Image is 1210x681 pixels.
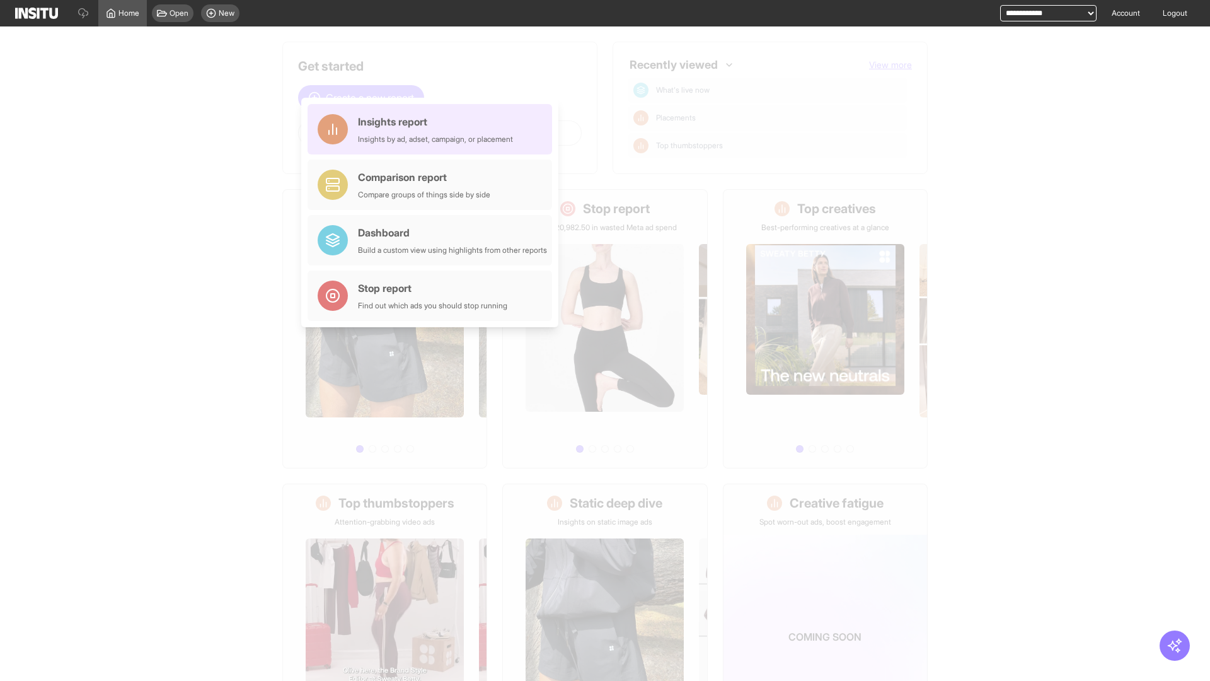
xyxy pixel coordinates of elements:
div: Insights by ad, adset, campaign, or placement [358,134,513,144]
span: Open [170,8,188,18]
img: Logo [15,8,58,19]
span: Home [118,8,139,18]
div: Comparison report [358,170,490,185]
div: Stop report [358,281,507,296]
span: New [219,8,234,18]
div: Dashboard [358,225,547,240]
div: Compare groups of things side by side [358,190,490,200]
div: Insights report [358,114,513,129]
div: Find out which ads you should stop running [358,301,507,311]
div: Build a custom view using highlights from other reports [358,245,547,255]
